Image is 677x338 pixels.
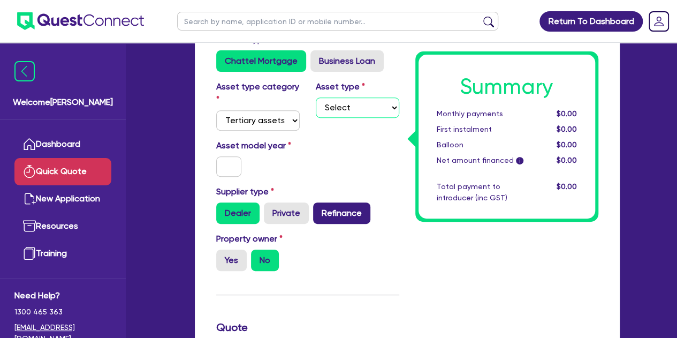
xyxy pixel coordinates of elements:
[429,155,533,166] div: Net amount financed
[13,96,113,109] span: Welcome [PERSON_NAME]
[23,192,36,205] img: new-application
[23,220,36,232] img: resources
[14,131,111,158] a: Dashboard
[429,108,533,119] div: Monthly payments
[177,12,498,31] input: Search by name, application ID or mobile number...
[14,213,111,240] a: Resources
[14,158,111,185] a: Quick Quote
[645,7,673,35] a: Dropdown toggle
[23,247,36,260] img: training
[216,232,283,245] label: Property owner
[216,250,247,271] label: Yes
[14,240,111,267] a: Training
[539,11,643,32] a: Return To Dashboard
[14,306,111,318] span: 1300 465 363
[216,50,306,72] label: Chattel Mortgage
[437,74,577,100] h1: Summary
[17,12,144,30] img: quest-connect-logo-blue
[556,109,576,118] span: $0.00
[216,185,274,198] label: Supplier type
[14,185,111,213] a: New Application
[216,80,300,106] label: Asset type category
[23,165,36,178] img: quick-quote
[556,125,576,133] span: $0.00
[264,202,309,224] label: Private
[208,139,308,152] label: Asset model year
[216,202,260,224] label: Dealer
[316,80,365,93] label: Asset type
[556,156,576,164] span: $0.00
[310,50,384,72] label: Business Loan
[429,181,533,204] div: Total payment to introducer (inc GST)
[313,202,370,224] label: Refinance
[14,289,111,302] span: Need Help?
[429,139,533,151] div: Balloon
[556,140,576,149] span: $0.00
[251,250,279,271] label: No
[429,124,533,135] div: First instalment
[556,182,576,191] span: $0.00
[14,61,35,81] img: icon-menu-close
[216,321,399,334] h3: Quote
[516,157,523,165] span: i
